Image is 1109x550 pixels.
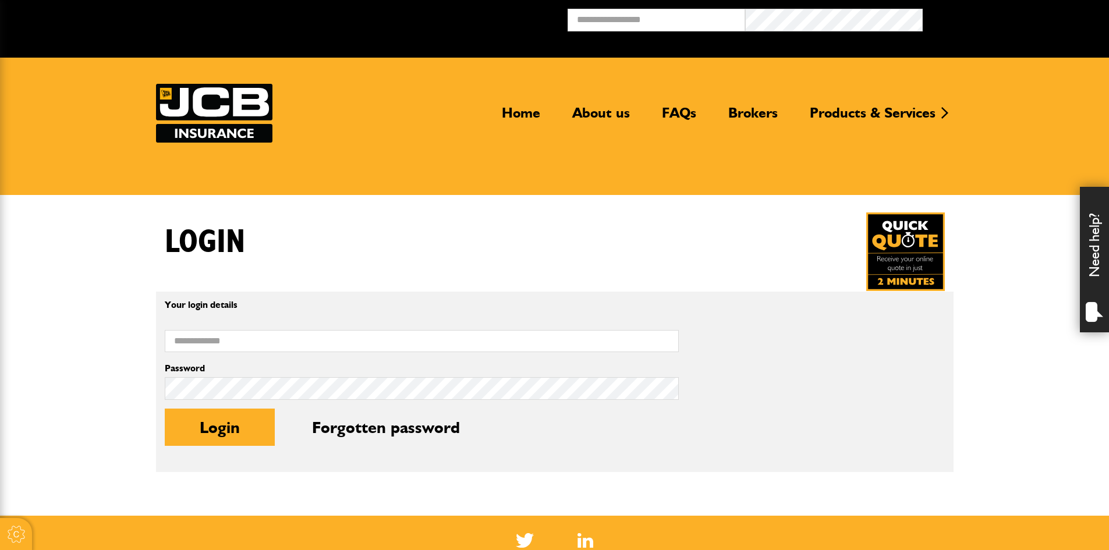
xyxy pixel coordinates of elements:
img: Quick Quote [866,212,945,291]
h1: Login [165,223,245,262]
a: LinkedIn [577,533,593,548]
p: Your login details [165,300,679,310]
a: Products & Services [801,104,944,131]
a: JCB Insurance Services [156,84,272,143]
a: About us [564,104,639,131]
button: Forgotten password [277,409,495,446]
a: FAQs [653,104,705,131]
div: Need help? [1080,187,1109,332]
a: Home [493,104,549,131]
img: JCB Insurance Services logo [156,84,272,143]
img: Linked In [577,533,593,548]
a: Brokers [720,104,786,131]
img: Twitter [516,533,534,548]
label: Password [165,364,679,373]
button: Login [165,409,275,446]
a: Get your insurance quote in just 2-minutes [866,212,945,291]
button: Broker Login [923,9,1100,27]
